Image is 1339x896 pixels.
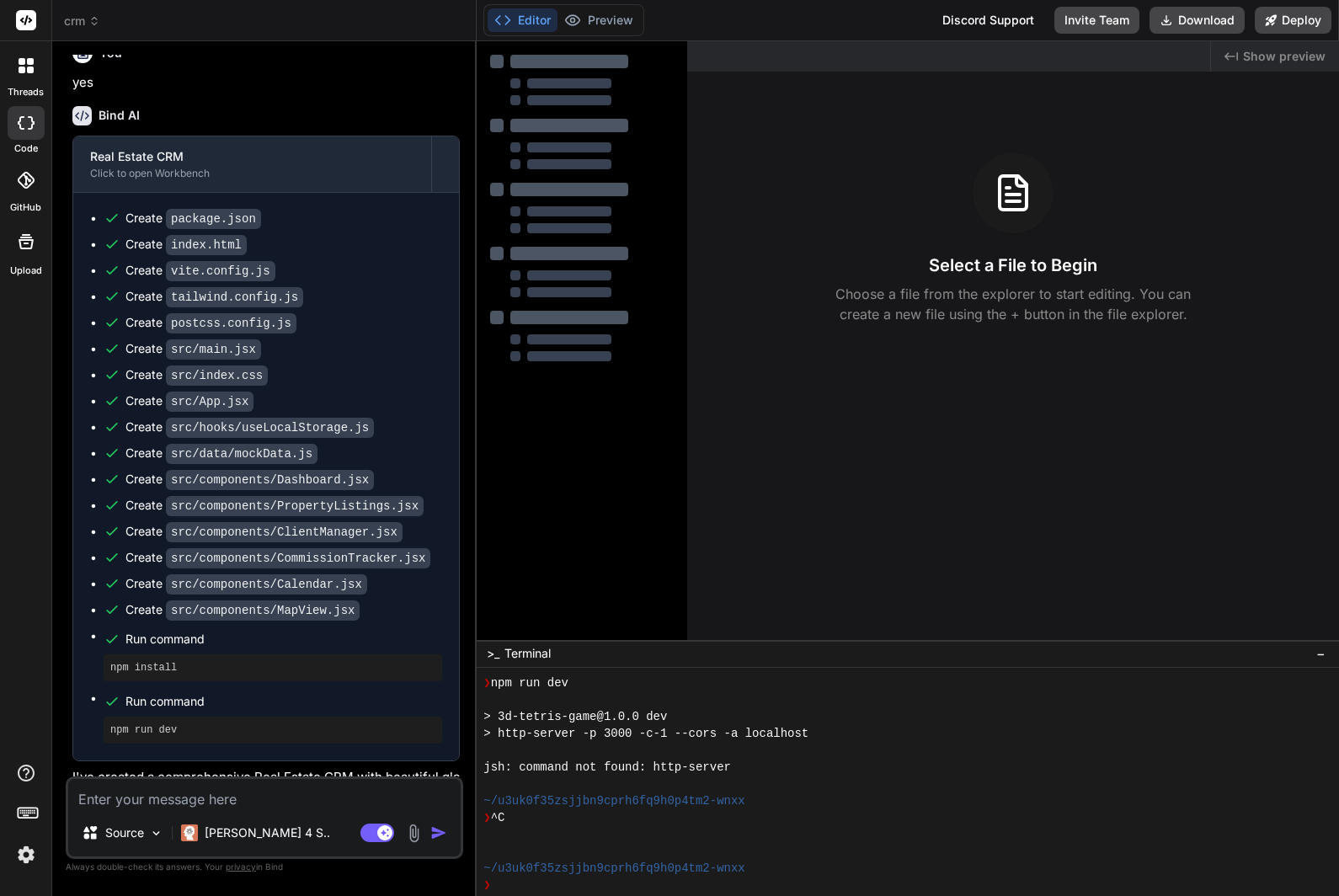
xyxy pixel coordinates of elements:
[110,661,435,675] pre: npm install
[166,444,317,464] code: src/data/mockData.js
[125,601,360,619] div: Create
[166,235,247,255] code: index.html
[90,148,414,165] div: Real Estate CRM
[125,210,261,227] div: Create
[166,470,374,490] code: src/components/Dashboard.jsx
[483,809,490,826] span: ❯
[125,366,268,384] div: Create
[166,522,403,542] code: src/components/ClientManager.jsx
[166,261,275,281] code: vite.config.js
[125,236,247,253] div: Create
[557,8,640,32] button: Preview
[166,574,367,595] code: src/components/Calendar.jsx
[125,631,442,648] span: Run command
[125,575,367,593] div: Create
[125,549,430,567] div: Create
[1255,7,1331,34] button: Deploy
[73,136,431,192] button: Real Estate CRMClick to open Workbench
[105,824,144,841] p: Source
[404,824,424,843] img: attachment
[125,419,374,436] div: Create
[181,824,198,841] img: Claude 4 Sonnet
[66,859,463,875] p: Always double-check its answers. Your in Bind
[491,809,505,826] span: ^C
[125,262,275,280] div: Create
[483,725,808,742] span: > http-server -p 3000 -c-1 --cors -a localhost
[72,768,460,806] p: I've created a comprehensive Real Estate CRM with beautiful glassmorphism styling. The applicatio...
[72,73,460,93] p: yes
[125,445,317,462] div: Create
[125,471,374,488] div: Create
[166,496,424,516] code: src/components/PropertyListings.jsx
[1316,645,1326,662] span: −
[110,723,435,737] pre: npm run dev
[483,860,744,877] span: ~/u3uk0f35zsjjbn9cprh6fq9h0p4tm2-wnxx
[1150,7,1245,34] button: Download
[12,840,40,869] img: settings
[430,824,447,841] img: icon
[483,675,490,691] span: ❯
[125,288,303,306] div: Create
[205,824,330,841] p: [PERSON_NAME] 4 S..
[125,497,424,515] div: Create
[932,7,1044,34] div: Discord Support
[64,13,100,29] span: crm
[491,675,568,691] span: npm run dev
[166,313,296,333] code: postcss.config.js
[99,107,140,124] h6: Bind AI
[1313,640,1329,667] button: −
[149,826,163,840] img: Pick Models
[10,200,41,215] label: GitHub
[166,600,360,621] code: src/components/MapView.jsx
[125,314,296,332] div: Create
[166,548,430,568] code: src/components/CommissionTracker.jsx
[824,284,1202,324] p: Choose a file from the explorer to start editing. You can create a new file using the + button in...
[125,392,253,410] div: Create
[1243,48,1326,65] span: Show preview
[488,8,557,32] button: Editor
[483,708,667,725] span: > 3d-tetris-game@1.0.0 dev
[166,365,268,386] code: src/index.css
[166,392,253,412] code: src/App.jsx
[90,167,414,180] div: Click to open Workbench
[487,645,499,662] span: >_
[166,287,303,307] code: tailwind.config.js
[504,645,551,662] span: Terminal
[14,141,38,156] label: code
[166,209,261,229] code: package.json
[929,253,1097,277] h3: Select a File to Begin
[125,340,261,358] div: Create
[125,523,403,541] div: Create
[125,693,442,710] span: Run command
[483,877,490,893] span: ❯
[166,418,374,438] code: src/hooks/useLocalStorage.js
[1054,7,1139,34] button: Invite Team
[226,861,256,872] span: privacy
[483,759,731,776] span: jsh: command not found: http-server
[8,85,44,99] label: threads
[483,792,744,809] span: ~/u3uk0f35zsjjbn9cprh6fq9h0p4tm2-wnxx
[166,339,261,360] code: src/main.jsx
[10,264,42,278] label: Upload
